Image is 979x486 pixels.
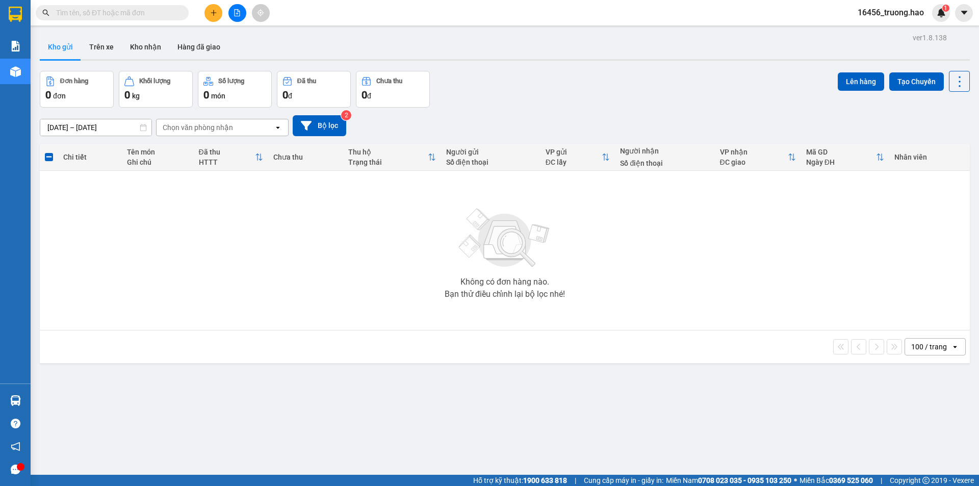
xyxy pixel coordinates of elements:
svg: open [951,343,959,351]
button: Khối lượng0kg [119,71,193,108]
sup: 1 [942,5,949,12]
div: Bạn thử điều chỉnh lại bộ lọc nhé! [445,290,565,298]
span: file-add [234,9,241,16]
span: caret-down [960,8,969,17]
th: Toggle SortBy [194,144,269,171]
div: Người nhận [620,147,709,155]
button: Kho nhận [122,35,169,59]
div: Khối lượng [139,78,170,85]
span: | [881,475,882,486]
div: ĐC lấy [546,158,602,166]
th: Toggle SortBy [540,144,615,171]
div: Số điện thoại [446,158,535,166]
span: 0 [282,89,288,101]
span: plus [210,9,217,16]
span: aim [257,9,264,16]
span: 1 [944,5,947,12]
button: Đã thu0đ [277,71,351,108]
span: đ [367,92,371,100]
button: caret-down [955,4,973,22]
button: Trên xe [81,35,122,59]
button: Số lượng0món [198,71,272,108]
span: Miền Nam [666,475,791,486]
div: VP gửi [546,148,602,156]
button: plus [204,4,222,22]
strong: 0369 525 060 [829,476,873,484]
span: 0 [203,89,209,101]
span: 0 [362,89,367,101]
strong: 0708 023 035 - 0935 103 250 [698,476,791,484]
div: Đơn hàng [60,78,88,85]
div: HTTT [199,158,255,166]
div: Người gửi [446,148,535,156]
div: Chi tiết [63,153,116,161]
div: Ngày ĐH [806,158,876,166]
div: Đã thu [199,148,255,156]
div: Chưa thu [376,78,402,85]
span: kg [132,92,140,100]
span: Cung cấp máy in - giấy in: [584,475,663,486]
img: warehouse-icon [10,66,21,77]
button: aim [252,4,270,22]
div: Đã thu [297,78,316,85]
input: Select a date range. [40,119,151,136]
img: warehouse-icon [10,395,21,406]
button: Lên hàng [838,72,884,91]
span: 0 [45,89,51,101]
button: Bộ lọc [293,115,346,136]
div: 100 / trang [911,342,947,352]
img: svg+xml;base64,PHN2ZyBjbGFzcz0ibGlzdC1wbHVnX19zdmciIHhtbG5zPSJodHRwOi8vd3d3LnczLm9yZy8yMDAwL3N2Zy... [454,202,556,274]
button: Chưa thu0đ [356,71,430,108]
span: 16456_truong.hao [849,6,932,19]
button: Đơn hàng0đơn [40,71,114,108]
input: Tìm tên, số ĐT hoặc mã đơn [56,7,176,18]
button: file-add [228,4,246,22]
div: Chưa thu [273,153,338,161]
sup: 2 [341,110,351,120]
span: Miền Bắc [800,475,873,486]
span: message [11,465,20,474]
th: Toggle SortBy [801,144,889,171]
svg: open [274,123,282,132]
img: icon-new-feature [937,8,946,17]
div: Số lượng [218,78,244,85]
div: Không có đơn hàng nào. [460,278,549,286]
span: đơn [53,92,66,100]
span: đ [288,92,292,100]
span: copyright [922,477,930,484]
img: solution-icon [10,41,21,52]
button: Hàng đã giao [169,35,228,59]
div: Mã GD [806,148,876,156]
span: question-circle [11,419,20,428]
th: Toggle SortBy [343,144,441,171]
span: ⚪️ [794,478,797,482]
div: ver 1.8.138 [913,32,947,43]
div: Thu hộ [348,148,428,156]
span: notification [11,442,20,451]
button: Kho gửi [40,35,81,59]
th: Toggle SortBy [715,144,801,171]
div: Tên món [127,148,189,156]
div: Nhân viên [894,153,965,161]
div: Chọn văn phòng nhận [163,122,233,133]
span: món [211,92,225,100]
div: ĐC giao [720,158,788,166]
span: search [42,9,49,16]
span: 0 [124,89,130,101]
span: | [575,475,576,486]
button: Tạo Chuyến [889,72,944,91]
img: logo-vxr [9,7,22,22]
div: Ghi chú [127,158,189,166]
div: VP nhận [720,148,788,156]
strong: 1900 633 818 [523,476,567,484]
div: Số điện thoại [620,159,709,167]
div: Trạng thái [348,158,428,166]
span: Hỗ trợ kỹ thuật: [473,475,567,486]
